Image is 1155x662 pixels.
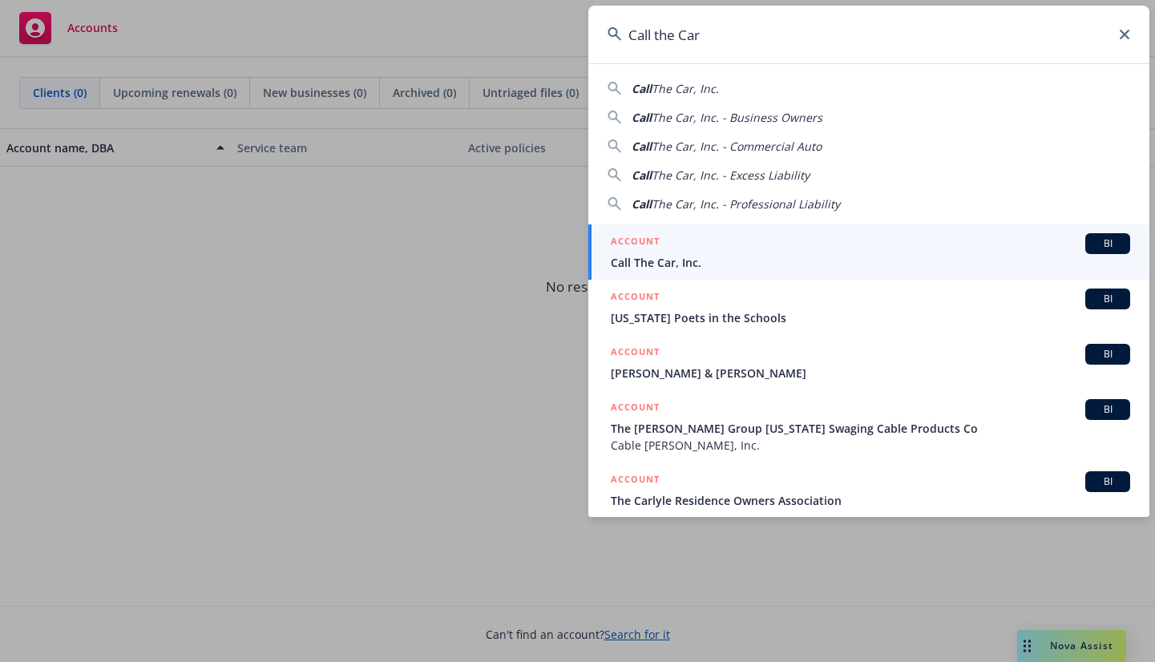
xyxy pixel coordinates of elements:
[632,168,652,183] span: Call
[1092,292,1124,306] span: BI
[632,110,652,125] span: Call
[611,254,1130,271] span: Call The Car, Inc.
[1092,402,1124,417] span: BI
[611,344,660,363] h5: ACCOUNT
[652,110,822,125] span: The Car, Inc. - Business Owners
[588,335,1149,390] a: ACCOUNTBI[PERSON_NAME] & [PERSON_NAME]
[611,492,1130,509] span: The Carlyle Residence Owners Association
[1092,474,1124,489] span: BI
[611,289,660,308] h5: ACCOUNT
[588,462,1149,518] a: ACCOUNTBIThe Carlyle Residence Owners Association
[632,139,652,154] span: Call
[1092,236,1124,251] span: BI
[611,399,660,418] h5: ACCOUNT
[652,168,810,183] span: The Car, Inc. - Excess Liability
[652,196,840,212] span: The Car, Inc. - Professional Liability
[611,471,660,490] h5: ACCOUNT
[652,139,822,154] span: The Car, Inc. - Commercial Auto
[1092,347,1124,361] span: BI
[588,280,1149,335] a: ACCOUNTBI[US_STATE] Poets in the Schools
[588,6,1149,63] input: Search...
[611,309,1130,326] span: [US_STATE] Poets in the Schools
[611,420,1130,437] span: The [PERSON_NAME] Group [US_STATE] Swaging Cable Products Co
[632,196,652,212] span: Call
[611,233,660,252] h5: ACCOUNT
[611,437,1130,454] span: Cable [PERSON_NAME], Inc.
[652,81,719,96] span: The Car, Inc.
[611,365,1130,381] span: [PERSON_NAME] & [PERSON_NAME]
[588,224,1149,280] a: ACCOUNTBICall The Car, Inc.
[588,390,1149,462] a: ACCOUNTBIThe [PERSON_NAME] Group [US_STATE] Swaging Cable Products CoCable [PERSON_NAME], Inc.
[632,81,652,96] span: Call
